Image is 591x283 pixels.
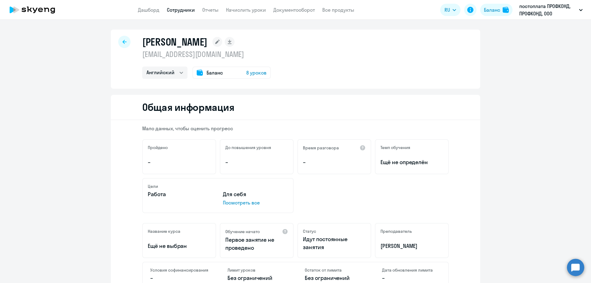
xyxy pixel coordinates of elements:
h5: Обучение начато [225,229,260,234]
h5: Статус [303,228,316,234]
h5: Название курса [148,228,180,234]
p: Без ограничений [227,274,286,282]
a: Дашборд [138,7,159,13]
h4: Дата обновления лимита [382,267,441,273]
p: Работа [148,190,213,198]
button: RU [440,4,460,16]
div: Баланс [484,6,500,14]
a: Сотрудники [167,7,195,13]
p: – [148,158,211,166]
button: Балансbalance [480,4,513,16]
a: Отчеты [202,7,219,13]
h5: Цели [148,184,158,189]
button: постоплата ПРОФКОНД, ПРОФКОНД, ООО [516,2,586,17]
p: [EMAIL_ADDRESS][DOMAIN_NAME] [142,49,271,59]
p: Для себя [223,190,288,198]
h2: Общая информация [142,101,234,113]
p: – [382,274,441,282]
h5: До повышения уровня [225,145,271,150]
h4: Лимит уроков [227,267,286,273]
p: постоплата ПРОФКОНД, ПРОФКОНД, ООО [519,2,577,17]
p: Идут постоянные занятия [303,235,366,251]
h4: Остаток от лимита [305,267,364,273]
span: Ещё не определён [380,158,443,166]
p: – [303,158,366,166]
p: – [150,274,209,282]
p: Первое занятие не проведено [225,236,288,252]
a: Документооборот [273,7,315,13]
h5: Темп обучения [380,145,410,150]
p: Ещё не выбран [148,242,211,250]
span: RU [444,6,450,14]
p: – [225,158,288,166]
p: Мало данных, чтобы оценить прогресс [142,125,449,132]
h5: Время разговора [303,145,339,151]
a: Начислить уроки [226,7,266,13]
h4: Условия софинансирования [150,267,209,273]
span: Баланс [207,69,223,76]
h1: [PERSON_NAME] [142,36,207,48]
h5: Преподаватель [380,228,412,234]
a: Все продукты [322,7,354,13]
h5: Пройдено [148,145,168,150]
p: [PERSON_NAME] [380,242,443,250]
p: Посмотреть все [223,199,288,206]
span: 8 уроков [246,69,267,76]
img: balance [503,7,509,13]
p: Без ограничений [305,274,364,282]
